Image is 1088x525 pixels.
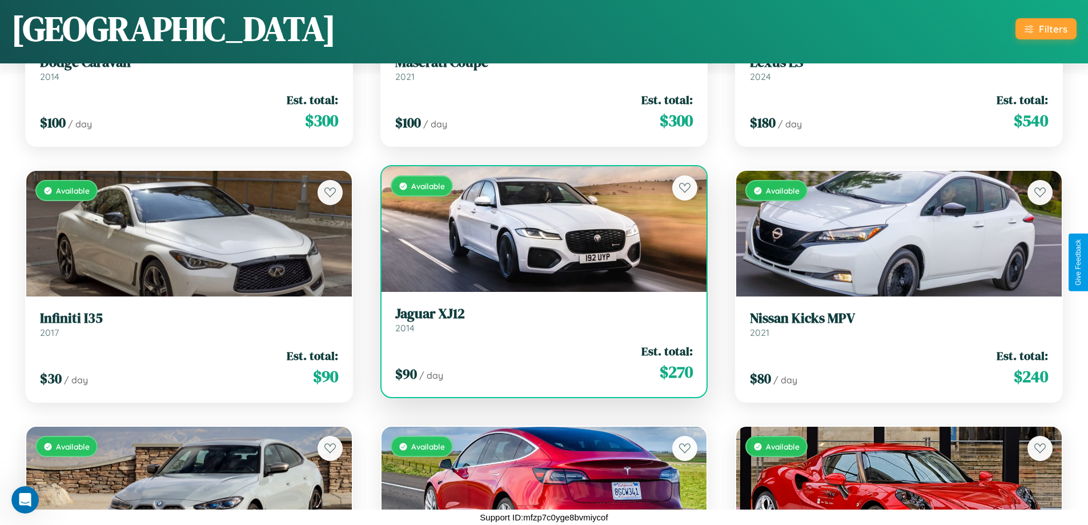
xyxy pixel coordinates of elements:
span: 2024 [750,71,771,82]
span: $ 90 [395,364,417,383]
a: Infiniti I352017 [40,310,338,338]
h3: Jaguar XJ12 [395,306,693,322]
span: 2014 [395,322,415,334]
span: / day [419,370,443,381]
a: Jaguar XJ122014 [395,306,693,334]
h3: Infiniti I35 [40,310,338,327]
span: $ 540 [1014,109,1048,132]
span: 2014 [40,71,59,82]
button: Filters [1015,18,1077,39]
span: Est. total: [287,347,338,364]
span: Available [411,442,445,451]
span: $ 100 [395,113,421,132]
span: / day [423,118,447,130]
div: Filters [1039,23,1067,35]
h3: Nissan Kicks MPV [750,310,1048,327]
span: Available [56,442,90,451]
div: Give Feedback [1074,239,1082,286]
span: $ 270 [660,360,693,383]
span: 2021 [750,327,769,338]
span: Est. total: [997,347,1048,364]
span: $ 80 [750,369,771,388]
iframe: Intercom live chat [11,486,39,514]
span: $ 100 [40,113,66,132]
span: Est. total: [641,343,693,359]
span: Est. total: [641,91,693,108]
span: / day [64,374,88,386]
span: Est. total: [287,91,338,108]
span: Available [56,186,90,195]
span: $ 300 [305,109,338,132]
h1: [GEOGRAPHIC_DATA] [11,5,336,52]
a: Maserati Coupe2021 [395,54,693,82]
span: $ 240 [1014,365,1048,388]
span: $ 300 [660,109,693,132]
span: Available [766,442,800,451]
p: Support ID: mfzp7c0yge8bvmiycof [480,510,608,525]
span: 2017 [40,327,59,338]
span: 2021 [395,71,415,82]
span: / day [778,118,802,130]
span: $ 90 [313,365,338,388]
span: / day [68,118,92,130]
a: Lexus ES2024 [750,54,1048,82]
span: Available [411,181,445,191]
span: / day [773,374,797,386]
span: $ 180 [750,113,776,132]
a: Nissan Kicks MPV2021 [750,310,1048,338]
span: Available [766,186,800,195]
span: Est. total: [997,91,1048,108]
span: $ 30 [40,369,62,388]
a: Dodge Caravan2014 [40,54,338,82]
